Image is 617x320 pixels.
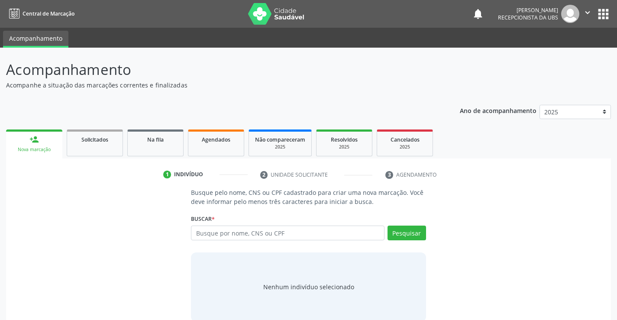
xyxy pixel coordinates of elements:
[255,144,305,150] div: 2025
[331,136,358,143] span: Resolvidos
[191,226,384,240] input: Busque por nome, CNS ou CPF
[3,31,68,48] a: Acompanhamento
[498,6,558,14] div: [PERSON_NAME]
[263,282,354,291] div: Nenhum indivíduo selecionado
[583,8,592,17] i: 
[81,136,108,143] span: Solicitados
[6,81,430,90] p: Acompanhe a situação das marcações correntes e finalizadas
[12,146,56,153] div: Nova marcação
[498,14,558,21] span: Recepcionista da UBS
[323,144,366,150] div: 2025
[6,6,74,21] a: Central de Marcação
[6,59,430,81] p: Acompanhamento
[561,5,579,23] img: img
[383,144,426,150] div: 2025
[174,171,203,178] div: Indivíduo
[191,188,426,206] p: Busque pelo nome, CNS ou CPF cadastrado para criar uma nova marcação. Você deve informar pelo men...
[472,8,484,20] button: notifications
[388,226,426,240] button: Pesquisar
[202,136,230,143] span: Agendados
[579,5,596,23] button: 
[460,105,536,116] p: Ano de acompanhamento
[23,10,74,17] span: Central de Marcação
[596,6,611,22] button: apps
[391,136,420,143] span: Cancelados
[191,212,215,226] label: Buscar
[147,136,164,143] span: Na fila
[255,136,305,143] span: Não compareceram
[163,171,171,178] div: 1
[29,135,39,144] div: person_add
